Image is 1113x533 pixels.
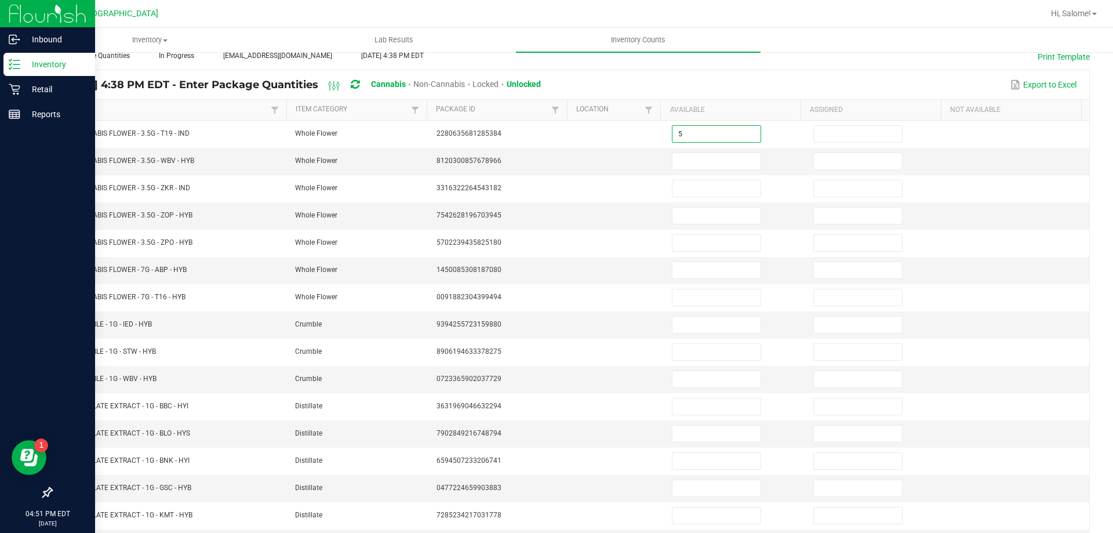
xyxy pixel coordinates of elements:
[295,129,337,137] span: Whole Flower
[507,79,541,89] span: Unlocked
[472,79,499,89] span: Locked
[437,456,501,465] span: 6594507233206741
[60,484,191,492] span: FT - DISTILLATE EXTRACT - 1G - GSC - HYB
[60,129,190,137] span: FT - CANNABIS FLOWER - 3.5G - T19 - IND
[60,211,192,219] span: FT - CANNABIS FLOWER - 3.5G - ZOP - HYB
[9,34,20,45] inline-svg: Inbound
[437,375,501,383] span: 0723365902037729
[20,107,90,121] p: Reports
[60,402,188,410] span: FT - DISTILLATE EXTRACT - 1G - BBC - HYI
[5,509,90,519] p: 04:51 PM EDT
[223,52,332,60] span: [EMAIL_ADDRESS][DOMAIN_NAME]
[296,105,408,114] a: Item CategorySortable
[295,375,322,383] span: Crumble
[60,293,185,301] span: FT - CANNABIS FLOWER - 7G - T16 - HYB
[1038,51,1090,63] button: Print Template
[62,105,268,114] a: ItemSortable
[408,103,422,117] a: Filter
[437,184,501,192] span: 3316322264543182
[295,184,337,192] span: Whole Flower
[437,320,501,328] span: 9394255723159880
[295,456,322,465] span: Distillate
[295,484,322,492] span: Distillate
[801,100,941,121] th: Assigned
[60,320,152,328] span: FT - CRUMBLE - 1G - IED - HYB
[9,108,20,120] inline-svg: Reports
[272,28,516,52] a: Lab Results
[437,129,501,137] span: 2280635681285384
[295,211,337,219] span: Whole Flower
[20,82,90,96] p: Retail
[28,35,271,45] span: Inventory
[1007,75,1079,95] button: Export to Excel
[60,266,187,274] span: FT - CANNABIS FLOWER - 7G - ABP - HYB
[436,105,548,114] a: Package IdSortable
[295,511,322,519] span: Distillate
[295,238,337,246] span: Whole Flower
[371,79,406,89] span: Cannabis
[60,375,157,383] span: FT - CRUMBLE - 1G - WBV - HYB
[437,347,501,356] span: 8906194633378275
[437,484,501,492] span: 0477224659903883
[437,211,501,219] span: 7542628196703945
[60,347,156,356] span: FT - CRUMBLE - 1G - STW - HYB
[361,52,424,60] span: [DATE] 4:38 PM EDT
[576,105,642,114] a: LocationSortable
[295,429,322,437] span: Distillate
[295,347,322,356] span: Crumble
[9,59,20,70] inline-svg: Inventory
[941,100,1081,121] th: Not Available
[413,79,465,89] span: Non-Cannabis
[20,57,90,71] p: Inventory
[295,402,322,410] span: Distillate
[295,320,322,328] span: Crumble
[437,511,501,519] span: 7285234217031778
[268,103,282,117] a: Filter
[295,266,337,274] span: Whole Flower
[595,35,681,45] span: Inventory Counts
[437,429,501,437] span: 7902849216748794
[548,103,562,117] a: Filter
[516,28,760,52] a: Inventory Counts
[1051,9,1091,18] span: Hi, Salome!
[437,402,501,410] span: 3631969046632294
[159,52,194,60] span: In Progress
[60,456,190,465] span: FT - DISTILLATE EXTRACT - 1G - BNK - HYI
[60,511,192,519] span: FT - DISTILLATE EXTRACT - 1G - KMT - HYB
[60,74,550,96] div: [DATE] 4:38 PM EDT - Enter Package Quantities
[295,157,337,165] span: Whole Flower
[60,238,192,246] span: FT - CANNABIS FLOWER - 3.5G - ZPO - HYB
[437,293,501,301] span: 0091882304399494
[437,238,501,246] span: 5702239435825180
[28,28,272,52] a: Inventory
[60,157,194,165] span: FT - CANNABIS FLOWER - 3.5G - WBV - HYB
[34,438,48,452] iframe: Resource center unread badge
[5,519,90,528] p: [DATE]
[12,440,46,475] iframe: Resource center
[437,157,501,165] span: 8120300857678966
[295,293,337,301] span: Whole Flower
[20,32,90,46] p: Inbound
[437,266,501,274] span: 1450085308187080
[359,35,429,45] span: Lab Results
[9,84,20,95] inline-svg: Retail
[60,184,190,192] span: FT - CANNABIS FLOWER - 3.5G - ZKR - IND
[660,100,801,121] th: Available
[79,9,158,19] span: [GEOGRAPHIC_DATA]
[60,429,190,437] span: FT - DISTILLATE EXTRACT - 1G - BLO - HYS
[642,103,656,117] a: Filter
